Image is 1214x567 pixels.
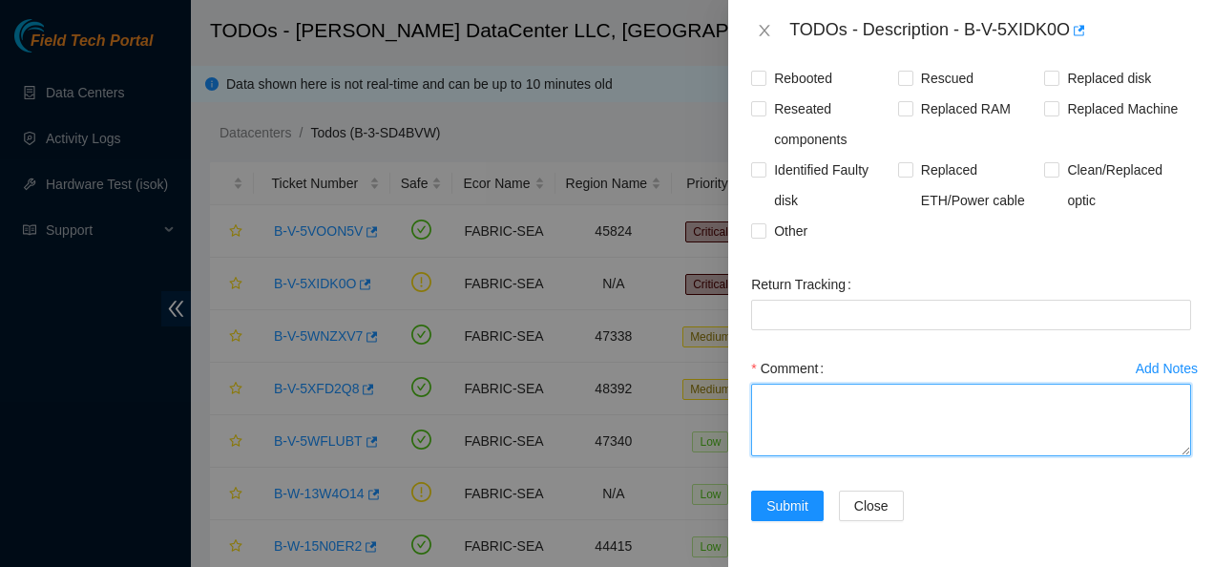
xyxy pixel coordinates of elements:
[751,384,1191,456] textarea: Comment
[789,15,1191,46] div: TODOs - Description - B-V-5XIDK0O
[751,22,778,40] button: Close
[1135,353,1199,384] button: Add Notes
[1136,362,1198,375] div: Add Notes
[766,94,898,155] span: Reseated components
[757,23,772,38] span: close
[913,94,1018,124] span: Replaced RAM
[766,495,808,516] span: Submit
[913,63,981,94] span: Rescued
[1059,94,1185,124] span: Replaced Machine
[751,269,859,300] label: Return Tracking
[839,491,904,521] button: Close
[751,491,824,521] button: Submit
[766,63,840,94] span: Rebooted
[766,216,815,246] span: Other
[751,300,1191,330] input: Return Tracking
[1059,63,1159,94] span: Replaced disk
[913,155,1045,216] span: Replaced ETH/Power cable
[854,495,889,516] span: Close
[1059,155,1191,216] span: Clean/Replaced optic
[751,353,831,384] label: Comment
[766,155,898,216] span: Identified Faulty disk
